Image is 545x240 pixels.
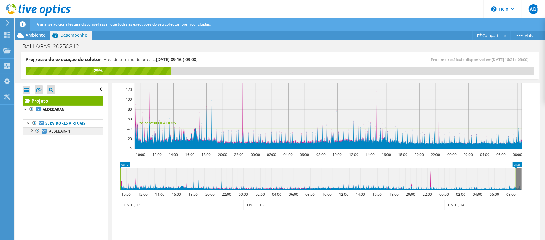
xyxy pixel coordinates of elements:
[126,97,132,102] text: 100
[305,192,315,197] text: 08:00
[37,22,211,27] span: A análise adicional estará disponível assim que todas as execuções do seu collector forem concluí...
[529,4,538,14] span: LADP
[130,146,132,151] text: 0
[136,152,145,157] text: 10:00
[365,152,375,157] text: 14:00
[322,192,332,197] text: 10:00
[218,152,227,157] text: 20:00
[439,192,449,197] text: 00:00
[464,152,473,157] text: 02:00
[20,43,88,50] h1: BAHIAGAS_20250812
[138,120,176,125] text: 95° percentil = 41 IOPS
[26,67,171,74] div: 29%
[491,6,497,12] svg: \n
[128,116,132,122] text: 60
[49,129,70,134] span: ALDEBARAN
[272,192,281,197] text: 04:00
[256,192,265,197] text: 02:00
[126,87,132,92] text: 120
[339,192,348,197] text: 12:00
[332,152,342,157] text: 10:00
[349,152,358,157] text: 12:00
[121,192,131,197] text: 10:00
[289,192,298,197] text: 06:00
[513,152,522,157] text: 08:00
[491,57,528,62] span: [DATE] 16:21 (-03:00)
[128,107,132,112] text: 80
[205,192,215,197] text: 20:00
[60,32,87,38] span: Desempenho
[382,152,391,157] text: 16:00
[283,152,293,157] text: 04:00
[155,192,164,197] text: 14:00
[169,152,178,157] text: 14:00
[406,192,415,197] text: 20:00
[138,192,148,197] text: 12:00
[447,152,457,157] text: 00:00
[103,56,197,63] h4: Hora de término do projeto:
[239,192,248,197] text: 00:00
[300,152,309,157] text: 06:00
[23,96,103,106] a: Projeto
[389,192,399,197] text: 18:00
[152,152,162,157] text: 12:00
[234,152,243,157] text: 22:00
[415,152,424,157] text: 20:00
[398,152,407,157] text: 18:00
[480,152,489,157] text: 04:00
[506,192,516,197] text: 08:00
[456,192,465,197] text: 02:00
[127,126,132,131] text: 40
[201,152,211,157] text: 18:00
[23,119,103,127] a: Servidores virtuais
[188,192,198,197] text: 18:00
[423,192,432,197] text: 22:00
[372,192,382,197] text: 16:00
[473,31,511,40] a: Compartilhar
[356,192,365,197] text: 14:00
[316,152,326,157] text: 08:00
[251,152,260,157] text: 00:00
[26,32,45,38] span: Ambiente
[23,127,103,135] a: ALDEBARAN
[496,152,506,157] text: 06:00
[511,31,537,40] a: Mais
[43,107,65,112] b: ALDEBARAN
[431,152,440,157] text: 22:00
[185,152,194,157] text: 16:00
[431,57,531,62] span: Próximo recálculo disponível em
[490,192,499,197] text: 06:00
[473,192,482,197] text: 04:00
[267,152,276,157] text: 02:00
[172,192,181,197] text: 16:00
[222,192,231,197] text: 22:00
[23,106,103,113] a: ALDEBARAN
[156,57,197,62] span: [DATE] 09:16 (-03:00)
[128,136,132,141] text: 20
